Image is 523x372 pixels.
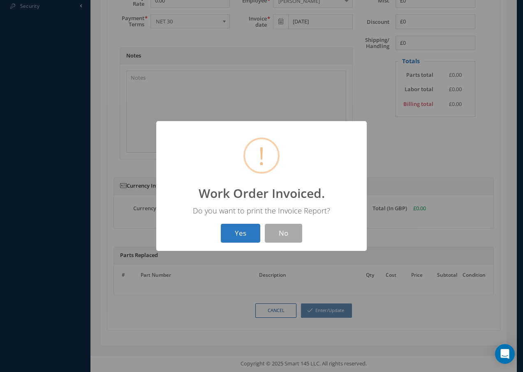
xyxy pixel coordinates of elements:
[221,224,260,243] button: Yes
[265,224,302,243] button: No
[258,139,265,172] span: !
[495,344,515,364] div: Open Intercom Messenger
[199,186,325,201] h2: Work Order Invoiced.
[164,206,359,216] div: Do you want to print the Invoice Report?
